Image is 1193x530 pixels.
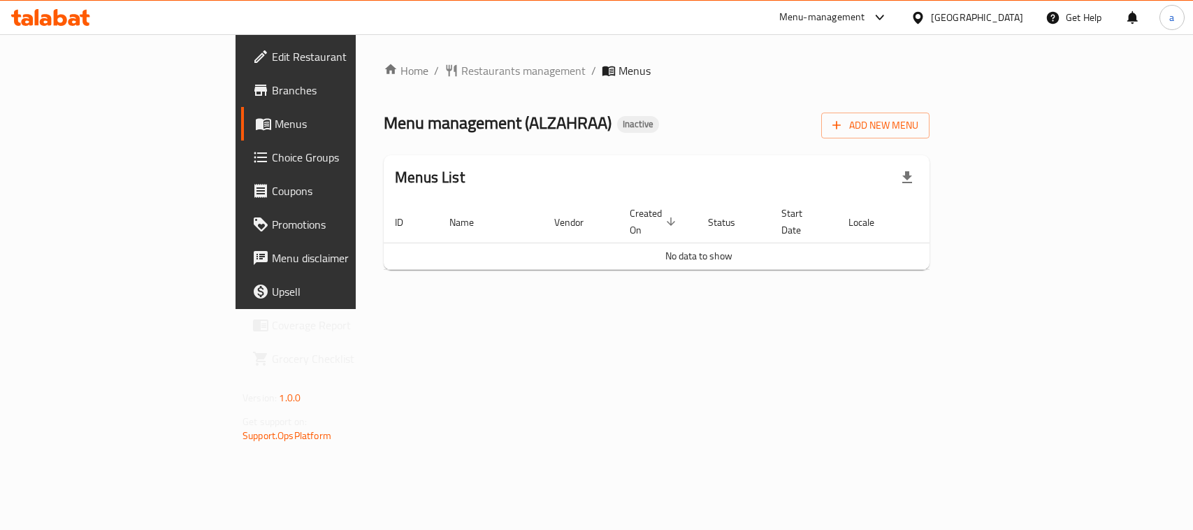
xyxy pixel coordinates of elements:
span: No data to show [665,247,732,265]
span: Branches [272,82,424,99]
span: Status [708,214,753,231]
a: Coupons [241,174,435,208]
a: Support.OpsPlatform [243,427,331,445]
span: Name [449,214,492,231]
span: Get support on: [243,413,307,431]
span: Grocery Checklist [272,350,424,367]
span: a [1169,10,1174,25]
a: Menu disclaimer [241,241,435,275]
span: Menus [275,115,424,132]
span: Menu disclaimer [272,250,424,266]
a: Choice Groups [241,141,435,174]
a: Restaurants management [444,62,586,79]
th: Actions [909,201,1014,243]
span: Restaurants management [461,62,586,79]
span: Choice Groups [272,149,424,166]
li: / [591,62,596,79]
div: Menu-management [779,9,865,26]
table: enhanced table [384,201,1014,270]
span: Inactive [617,118,659,130]
a: Edit Restaurant [241,40,435,73]
span: Vendor [554,214,602,231]
span: Coverage Report [272,317,424,334]
span: 1.0.0 [279,389,301,407]
span: Version: [243,389,277,407]
a: Grocery Checklist [241,342,435,375]
a: Menus [241,107,435,141]
a: Promotions [241,208,435,241]
div: Export file [890,161,924,194]
span: Upsell [272,283,424,300]
a: Coverage Report [241,308,435,342]
button: Add New Menu [821,113,930,138]
span: Promotions [272,216,424,233]
span: Created On [630,205,680,238]
div: Inactive [617,116,659,133]
a: Branches [241,73,435,107]
span: ID [395,214,421,231]
span: Locale [848,214,892,231]
span: Start Date [781,205,820,238]
h2: Menus List [395,167,465,188]
span: Edit Restaurant [272,48,424,65]
span: Menu management ( ALZAHRAA ) [384,107,612,138]
a: Upsell [241,275,435,308]
div: [GEOGRAPHIC_DATA] [931,10,1023,25]
li: / [434,62,439,79]
span: Coupons [272,182,424,199]
span: Menus [619,62,651,79]
nav: breadcrumb [384,62,930,79]
span: Add New Menu [832,117,918,134]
